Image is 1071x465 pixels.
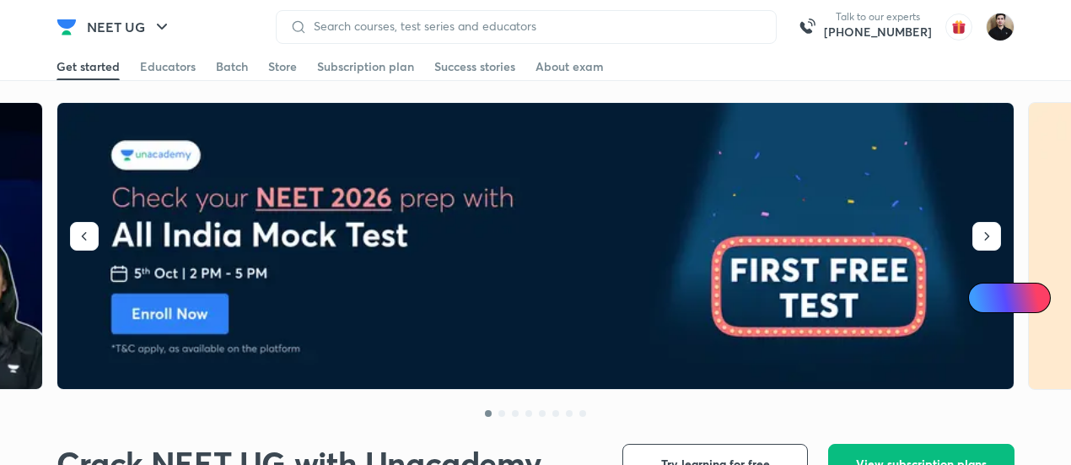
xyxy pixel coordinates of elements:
[307,19,762,33] input: Search courses, test series and educators
[317,58,414,75] div: Subscription plan
[140,53,196,80] a: Educators
[945,14,972,41] img: avatar
[57,58,120,75] div: Get started
[996,291,1041,305] span: Ai Doubts
[317,53,414,80] a: Subscription plan
[986,13,1014,41] img: Maneesh Kumar Sharma
[216,53,248,80] a: Batch
[535,58,604,75] div: About exam
[824,24,932,41] a: [PHONE_NUMBER]
[434,53,515,80] a: Success stories
[268,53,297,80] a: Store
[77,10,182,44] button: NEET UG
[824,10,932,24] p: Talk to our experts
[57,17,77,37] img: Company Logo
[535,53,604,80] a: About exam
[216,58,248,75] div: Batch
[140,58,196,75] div: Educators
[268,58,297,75] div: Store
[790,10,824,44] img: call-us
[57,53,120,80] a: Get started
[434,58,515,75] div: Success stories
[968,283,1051,313] a: Ai Doubts
[978,291,992,305] img: Icon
